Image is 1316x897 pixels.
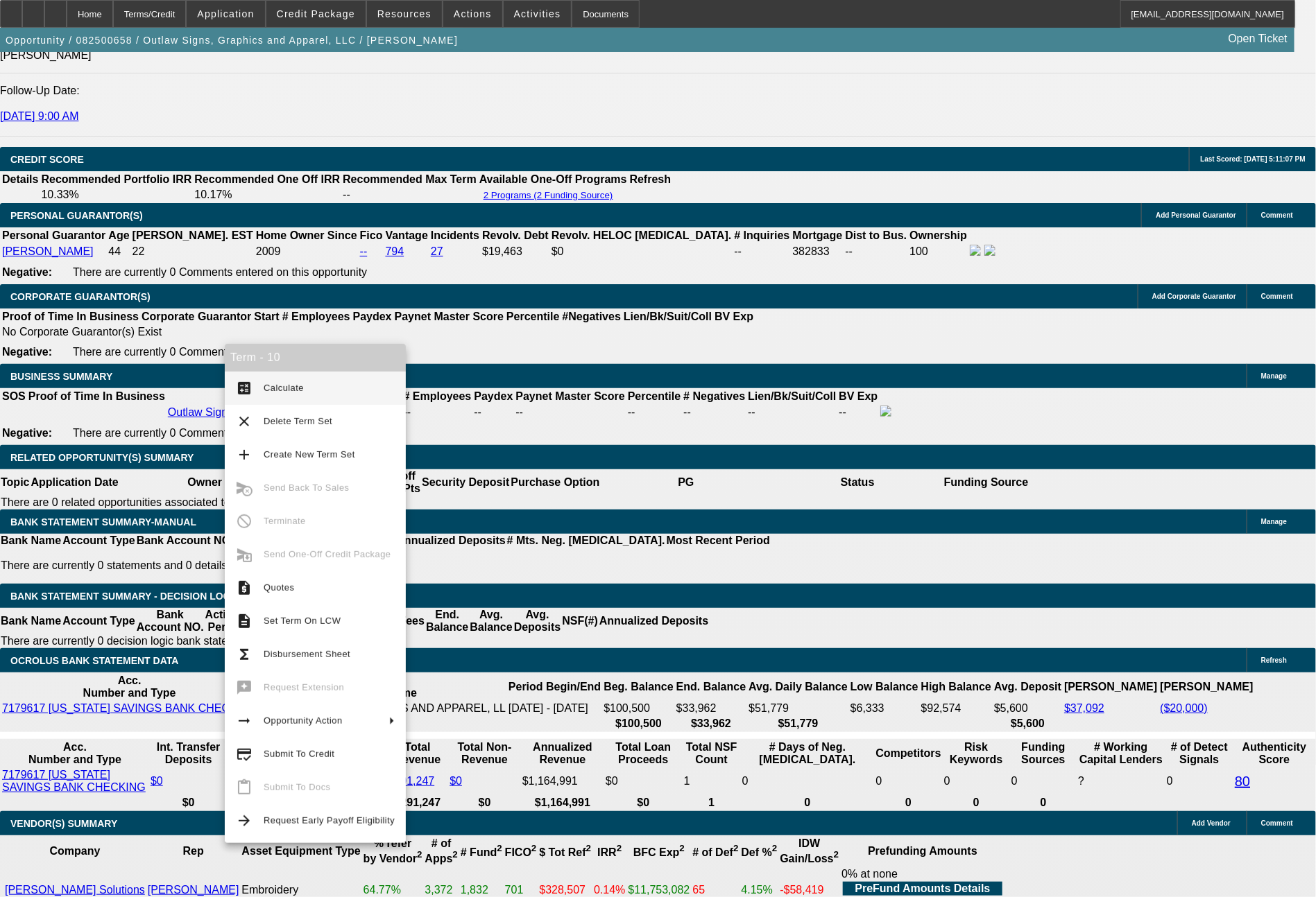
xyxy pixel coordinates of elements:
[683,796,740,810] th: 1
[603,717,674,731] th: $100,500
[264,616,341,626] span: Set Term On LCW
[10,371,112,382] span: BUSINESS SUMMARY
[563,311,622,322] b: #Negatives
[108,244,130,259] td: 44
[1078,775,1084,787] span: Refresh to pull Number of Working Capital Lenders
[676,674,746,700] th: End. Balance
[586,844,591,854] sup: 2
[108,229,129,241] b: Age
[909,244,968,259] td: 100
[683,406,745,419] div: --
[497,844,502,854] sup: 2
[780,837,839,864] b: IDW Gain/Loss
[600,469,771,496] th: PG
[142,311,251,322] b: Corporate Guarantor
[388,740,448,767] th: Total Revenue
[539,846,591,858] b: $ Tot Ref
[510,469,600,496] th: Purchase Option
[2,229,105,241] b: Personal Guarantor
[522,740,604,767] th: Annualized Revenue
[1,390,26,403] th: SOS
[386,229,428,241] b: Vantage
[264,582,294,593] span: Quotes
[450,775,462,787] a: $0
[431,229,479,241] b: Incidents
[136,534,234,548] th: Bank Account NO.
[443,1,502,27] button: Actions
[479,173,628,186] th: Available One-Off Programs
[479,189,617,201] button: 2 Programs (2 Funding Source)
[183,845,204,857] b: Rep
[508,674,601,700] th: Period Begin/End
[522,796,604,810] th: $1,164,991
[834,850,839,860] sup: 2
[1,173,39,186] th: Details
[993,717,1062,731] th: $5,600
[734,229,789,241] b: # Inquiries
[5,884,145,896] a: [PERSON_NAME] Solutions
[1011,796,1076,810] th: 0
[264,416,332,426] span: Delete Term Set
[241,845,360,857] b: Asset Equipment Type
[404,390,472,402] b: # Employees
[504,1,572,27] button: Activities
[880,406,891,417] img: facebook-icon.png
[40,188,192,202] td: 10.33%
[421,469,510,496] th: Security Deposit
[353,311,392,322] b: Paydex
[236,812,253,829] mat-icon: arrow_forward
[395,534,506,548] th: Annualized Deposits
[30,469,119,496] th: Application Date
[742,740,874,767] th: # Days of Neg. [MEDICAL_DATA].
[469,608,513,634] th: Avg. Balance
[62,534,136,548] th: Account Type
[1192,819,1231,827] span: Add Vendor
[454,8,492,19] span: Actions
[1063,674,1158,700] th: [PERSON_NAME]
[1261,656,1287,664] span: Refresh
[748,717,848,731] th: $51,779
[1077,740,1165,767] th: # Working Capital Lenders
[264,383,304,393] span: Calculate
[683,390,745,402] b: # Negatives
[748,390,836,402] b: Lien/Bk/Suit/Coll
[693,846,739,858] b: # of Def
[132,244,254,259] td: 22
[1166,768,1233,794] td: 0
[845,244,908,259] td: --
[205,608,246,634] th: Activity Period
[733,244,790,259] td: --
[73,346,367,358] span: There are currently 0 Comments entered on this opportunity
[597,846,622,858] b: IRR
[342,173,477,186] th: Recommended Max Term
[1261,372,1287,380] span: Manage
[1064,702,1104,714] a: $37,092
[62,608,136,634] th: Account Type
[875,768,942,794] td: 0
[73,266,367,278] span: There are currently 0 Comments entered on this opportunity
[839,390,878,402] b: BV Exp
[388,796,448,810] th: $291,247
[1,740,148,767] th: Acc. Number and Type
[377,8,431,19] span: Resources
[772,469,943,496] th: Status
[73,427,367,439] span: There are currently 0 Comments entered on this opportunity
[970,245,981,256] img: facebook-icon.png
[993,702,1062,715] td: $5,600
[506,311,559,322] b: Percentile
[254,311,279,322] b: Start
[855,882,991,894] b: PreFund Amounts Details
[1156,211,1236,219] span: Add Personal Guarantor
[266,1,366,27] button: Credit Package
[715,311,753,322] b: BV Exp
[10,210,143,221] span: PERSONAL GUARANTOR(S)
[474,390,513,402] b: Paydex
[236,613,253,629] mat-icon: description
[395,311,504,322] b: Paynet Master Score
[197,8,254,19] span: Application
[943,768,1009,794] td: 0
[531,844,536,854] sup: 2
[605,768,682,794] td: $0
[513,608,562,634] th: Avg. Deposits
[508,702,601,715] td: [DATE] - [DATE]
